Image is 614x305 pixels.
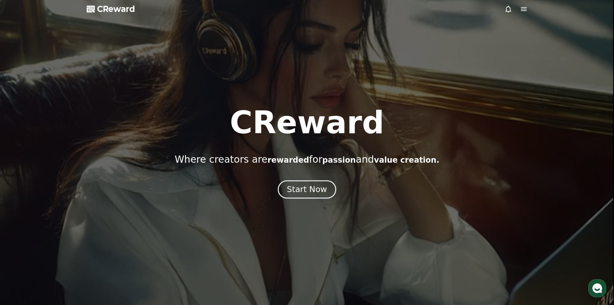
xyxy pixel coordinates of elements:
a: Settings [83,205,124,221]
span: passion [322,156,356,165]
span: Settings [95,214,111,219]
a: Messages [43,205,83,221]
a: CReward [87,4,135,14]
button: Start Now [278,180,336,198]
span: value creation. [374,156,439,165]
a: Start Now [279,187,335,193]
div: Start Now [287,184,327,195]
a: Home [2,205,43,221]
span: rewarded [268,156,309,165]
span: CReward [97,4,135,14]
p: Where creators are for and [175,154,439,165]
span: Messages [54,215,73,220]
h1: CReward [230,107,384,138]
span: Home [16,214,28,219]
